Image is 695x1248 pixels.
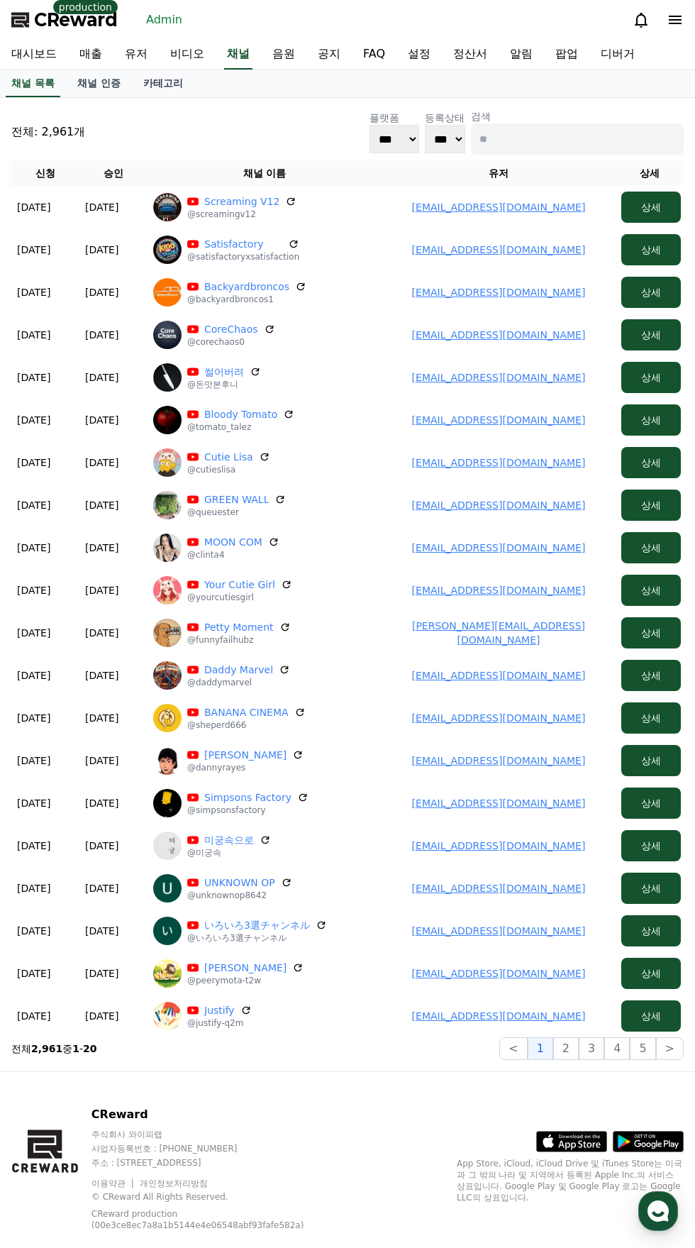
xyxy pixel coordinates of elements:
a: 상세 [621,287,681,298]
img: Simpsons Factory [153,789,182,817]
a: 채널 [224,40,252,70]
a: 상세 [621,1010,681,1022]
img: いろいろ3選チャンネル [153,917,182,945]
button: 상세 [621,915,681,946]
p: @queuester [187,507,286,518]
button: 3 [579,1037,604,1060]
p: 전체: 2,961개 [11,123,85,140]
a: [EMAIL_ADDRESS][DOMAIN_NAME] [412,201,586,213]
p: 검색 [471,109,684,123]
a: [EMAIL_ADDRESS][DOMAIN_NAME] [412,499,586,511]
img: Screaming V12 [153,193,182,221]
a: いろいろ3選チャンネル [204,918,310,932]
th: 채널 이름 [148,160,382,186]
a: 상세 [621,457,681,468]
p: [DATE] [17,498,50,512]
img: Satisfactory [153,236,182,264]
p: @peerymota-t2w [187,975,304,986]
a: Daddy Marvel [204,663,273,677]
p: [DATE] [17,370,50,385]
img: CoreChaos [153,321,182,349]
button: 상세 [621,873,681,904]
button: 상세 [621,617,681,648]
button: 상세 [621,745,681,776]
p: [DATE] [85,200,118,214]
strong: 2,961 [31,1043,62,1054]
button: 상세 [621,277,681,308]
a: 상세 [621,925,681,937]
a: Your Cutie Girl [204,578,275,592]
a: 상세 [621,755,681,766]
img: 썰어버려 [153,363,182,392]
img: 미궁속으로 [153,832,182,860]
p: @simpsonsfactory [187,805,308,816]
p: @yourcutiesgirl [187,592,292,603]
img: Petty Moment [153,619,182,647]
img: peery mota [153,959,182,988]
a: [EMAIL_ADDRESS][DOMAIN_NAME] [412,883,586,894]
button: 상세 [621,532,681,563]
a: GREEN WALL [204,492,269,507]
p: [DATE] [17,966,50,981]
p: [DATE] [17,796,50,810]
a: 상세 [621,627,681,639]
th: 승인 [79,160,148,186]
a: 설정 [396,40,442,70]
p: [DATE] [85,285,118,299]
button: 상세 [621,234,681,265]
img: UNKNOWN OP [153,874,182,902]
img: Daddy Marvel [153,661,182,690]
img: Your Cutie Girl [153,576,182,604]
a: 이용약관 [91,1178,136,1188]
a: [EMAIL_ADDRESS][DOMAIN_NAME] [412,1010,586,1022]
p: @funnyfailhubz [187,634,291,646]
img: Cutie Lisa [153,448,182,477]
p: © CReward All Rights Reserved. [91,1191,340,1203]
p: CReward production (00e3ce8ec7a8a1b5144e4e06548abf93fafe582a) [91,1208,318,1231]
p: [DATE] [85,753,118,768]
a: Cutie Lisa [204,450,253,464]
button: 상세 [621,788,681,819]
a: [EMAIL_ADDRESS][DOMAIN_NAME] [412,712,586,724]
a: Justify [204,1003,235,1017]
a: [EMAIL_ADDRESS][DOMAIN_NAME] [412,585,586,596]
img: Backyardbroncos [153,278,182,307]
a: [EMAIL_ADDRESS][DOMAIN_NAME] [412,925,586,937]
a: [EMAIL_ADDRESS][DOMAIN_NAME] [412,329,586,341]
p: [DATE] [85,243,118,257]
p: @tomato_talez [187,421,294,433]
a: Admin [140,9,188,31]
p: @미궁속 [187,847,271,858]
a: [EMAIL_ADDRESS][DOMAIN_NAME] [412,372,586,383]
img: BANANA CINEMA [153,704,182,732]
button: 상세 [621,1000,681,1032]
p: [DATE] [17,753,50,768]
p: [DATE] [17,200,50,214]
th: 신청 [11,160,79,186]
a: 정산서 [442,40,499,70]
p: [DATE] [17,455,50,470]
a: 상세 [621,542,681,553]
p: 주식회사 와이피랩 [91,1129,340,1140]
p: @sheperd666 [187,719,306,731]
p: [DATE] [85,370,118,385]
a: 상세 [621,244,681,255]
a: [PERSON_NAME] [204,748,287,762]
p: @돈맛본후니 [187,379,261,390]
a: 채널 목록 [6,70,60,97]
p: 등록상태 [425,111,465,125]
a: [EMAIL_ADDRESS][DOMAIN_NAME] [412,968,586,979]
a: 미궁속으로 [204,833,254,847]
p: [DATE] [17,243,50,257]
p: [DATE] [17,413,50,427]
p: [DATE] [85,924,118,938]
img: Danny Rayes [153,746,182,775]
p: [DATE] [17,285,50,299]
img: Justify [153,1002,182,1030]
button: < [499,1037,527,1060]
p: @corechaos0 [187,336,275,348]
a: 팝업 [544,40,589,70]
p: [DATE] [85,839,118,853]
p: @dannyrayes [187,762,304,773]
th: 유저 [382,160,616,186]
